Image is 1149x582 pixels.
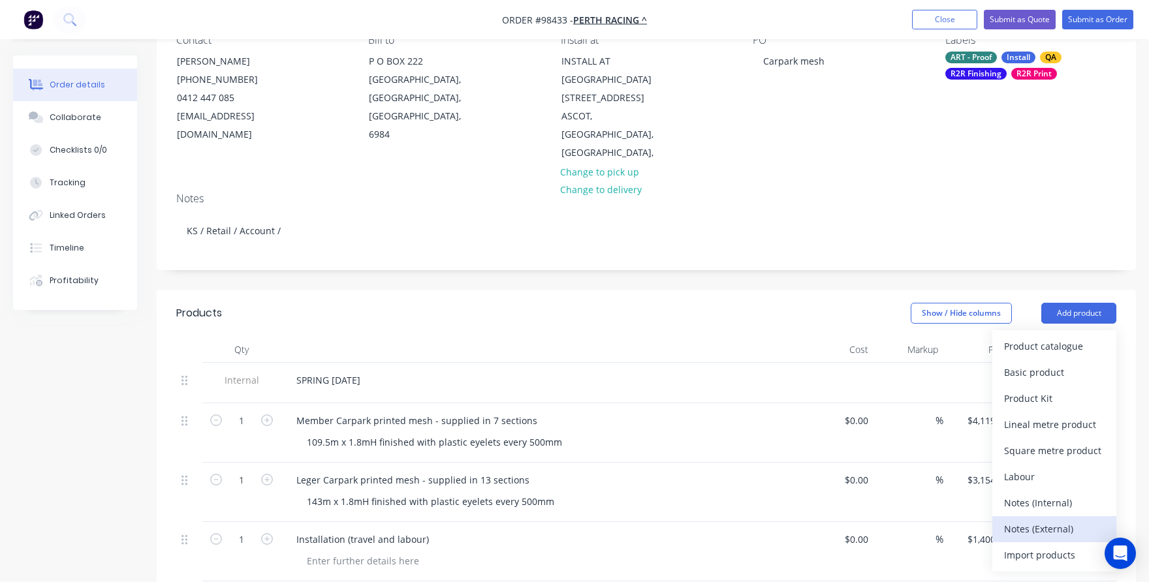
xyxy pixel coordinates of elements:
[803,337,874,363] div: Cost
[936,472,943,487] span: %
[554,162,646,180] button: Change to pick up
[202,337,281,363] div: Qty
[13,134,137,166] button: Checklists 0/0
[1004,363,1105,382] div: Basic product
[50,177,86,189] div: Tracking
[1004,467,1105,486] div: Labour
[912,10,977,29] button: Close
[554,181,649,198] button: Change to delivery
[13,232,137,264] button: Timeline
[50,112,101,123] div: Collaborate
[50,79,105,91] div: Order details
[936,413,943,428] span: %
[176,192,1116,205] div: Notes
[176,34,347,46] div: Contact
[50,242,84,254] div: Timeline
[992,516,1116,542] button: Notes (External)
[945,68,1007,80] div: R2R Finishing
[177,107,285,144] div: [EMAIL_ADDRESS][DOMAIN_NAME]
[24,10,43,29] img: Factory
[177,89,285,107] div: 0412 447 085
[369,52,477,70] div: P O BOX 222
[573,14,647,26] a: Perth Racing ^
[1001,52,1035,63] div: Install
[1040,52,1062,63] div: QA
[1062,10,1133,29] button: Submit as Order
[177,52,285,70] div: [PERSON_NAME]
[286,530,439,549] div: Installation (travel and labour)
[1004,519,1105,538] div: Notes (External)
[13,264,137,297] button: Profitability
[1004,441,1105,460] div: Square metre product
[369,70,477,144] div: [GEOGRAPHIC_DATA], [GEOGRAPHIC_DATA], [GEOGRAPHIC_DATA], 6984
[992,386,1116,412] button: Product Kit
[368,34,539,46] div: Bill to
[943,337,1014,363] div: Price
[1004,389,1105,408] div: Product Kit
[550,52,681,162] div: INSTALL AT [GEOGRAPHIC_DATA][STREET_ADDRESS]ASCOT, [GEOGRAPHIC_DATA], [GEOGRAPHIC_DATA],
[13,166,137,199] button: Tracking
[992,490,1116,516] button: Notes (Internal)
[1011,68,1057,80] div: R2R Print
[502,14,573,26] span: Order #98433 -
[50,209,106,221] div: Linked Orders
[358,52,488,144] div: P O BOX 222[GEOGRAPHIC_DATA], [GEOGRAPHIC_DATA], [GEOGRAPHIC_DATA], 6984
[1105,538,1136,569] div: Open Intercom Messenger
[945,34,1116,46] div: Labels
[992,333,1116,360] button: Product catalogue
[561,107,670,162] div: ASCOT, [GEOGRAPHIC_DATA], [GEOGRAPHIC_DATA],
[992,542,1116,568] button: Import products
[992,412,1116,438] button: Lineal metre product
[753,52,835,70] div: Carpark mesh
[561,52,670,107] div: INSTALL AT [GEOGRAPHIC_DATA][STREET_ADDRESS]
[13,101,137,134] button: Collaborate
[296,492,565,511] div: 143m x 1.8mH finished with plastic eyelets every 500mm
[936,532,943,547] span: %
[166,52,296,144] div: [PERSON_NAME][PHONE_NUMBER]0412 447 085[EMAIL_ADDRESS][DOMAIN_NAME]
[911,303,1012,324] button: Show / Hide columns
[50,275,99,286] div: Profitability
[50,144,107,156] div: Checklists 0/0
[992,360,1116,386] button: Basic product
[1004,415,1105,434] div: Lineal metre product
[1004,493,1105,512] div: Notes (Internal)
[753,34,924,46] div: PO
[286,470,540,489] div: Leger Carpark printed mesh - supplied in 13 sections
[177,70,285,89] div: [PHONE_NUMBER]
[1004,337,1105,356] div: Product catalogue
[984,10,1056,29] button: Submit as Quote
[1041,303,1116,324] button: Add product
[992,438,1116,464] button: Square metre product
[286,371,371,390] div: SPRING [DATE]
[176,211,1116,251] div: KS / Retail / Account /
[176,305,222,321] div: Products
[286,411,548,430] div: Member Carpark printed mesh - supplied in 7 sections
[208,373,275,387] span: Internal
[296,433,573,452] div: 109.5m x 1.8mH finished with plastic eyelets every 500mm
[992,464,1116,490] button: Labour
[13,199,137,232] button: Linked Orders
[13,69,137,101] button: Order details
[945,52,997,63] div: ART - Proof
[1004,545,1105,564] div: Import products
[561,34,732,46] div: Install at
[874,337,944,363] div: Markup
